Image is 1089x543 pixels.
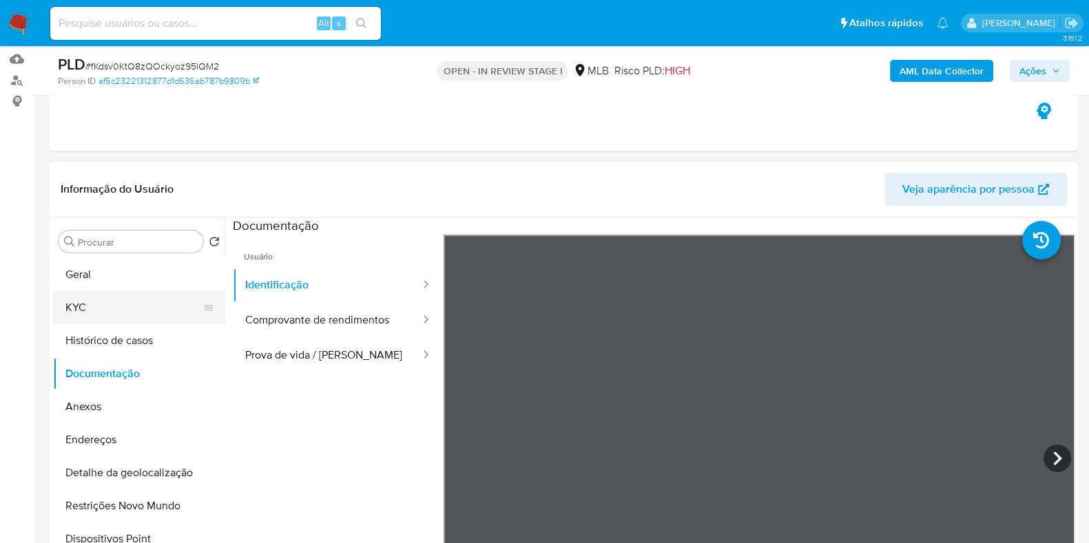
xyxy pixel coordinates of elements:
[209,236,220,251] button: Retornar ao pedido padrão
[937,17,948,29] a: Notificações
[337,17,341,30] span: s
[1062,32,1082,43] span: 3.161.2
[902,173,1035,206] span: Veja aparência por pessoa
[318,17,329,30] span: Alt
[53,357,225,390] button: Documentação
[98,75,259,87] a: af5c23221312877d1d636ab787b9809b
[614,63,689,78] span: Risco PLD:
[1010,60,1070,82] button: Ações
[53,258,225,291] button: Geral
[78,236,198,248] input: Procurar
[58,53,85,75] b: PLD
[900,60,984,82] b: AML Data Collector
[53,489,225,522] button: Restrições Novo Mundo
[53,324,225,357] button: Histórico de casos
[85,59,219,73] span: # fKdsv0KtQ8zQOckyoz95lQM2
[53,456,225,489] button: Detalhe da geolocalização
[53,423,225,456] button: Endereços
[61,182,174,196] h1: Informação do Usuário
[982,17,1059,30] p: viviane.jdasilva@mercadopago.com.br
[890,60,993,82] button: AML Data Collector
[437,61,568,81] p: OPEN - IN REVIEW STAGE I
[884,173,1067,206] button: Veja aparência por pessoa
[58,75,96,87] b: Person ID
[664,63,689,78] span: HIGH
[50,14,381,32] input: Pesquise usuários ou casos...
[1064,16,1079,30] a: Sair
[1019,60,1046,82] span: Ações
[53,291,214,324] button: KYC
[347,14,375,33] button: search-icon
[64,236,75,247] button: Procurar
[53,390,225,423] button: Anexos
[573,63,608,78] div: MLB
[849,16,923,30] span: Atalhos rápidos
